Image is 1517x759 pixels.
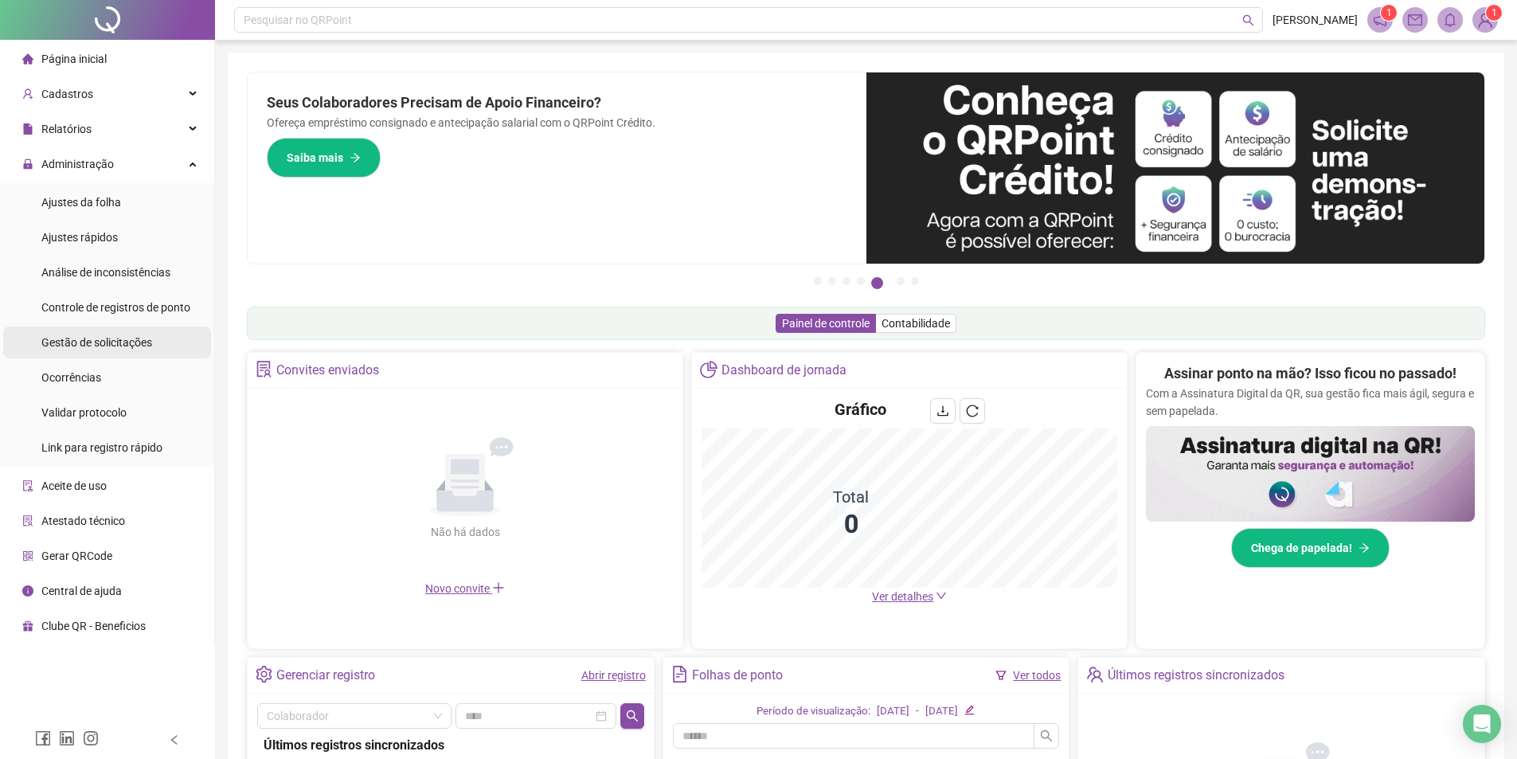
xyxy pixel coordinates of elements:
span: Análise de inconsistências [41,266,170,279]
span: Clube QR - Beneficios [41,620,146,632]
span: search [1040,730,1053,742]
button: 2 [828,277,836,285]
span: Página inicial [41,53,107,65]
sup: Atualize o seu contato no menu Meus Dados [1486,5,1502,21]
span: arrow-right [1359,542,1370,554]
div: Não há dados [392,523,538,541]
span: Ver detalhes [872,590,933,603]
span: Ajustes rápidos [41,231,118,244]
span: 1 [1386,7,1392,18]
h4: Gráfico [835,398,886,421]
sup: 1 [1381,5,1397,21]
span: Gestão de solicitações [41,336,152,349]
span: user-add [22,88,33,100]
button: 3 [843,277,850,285]
span: setting [256,666,272,683]
span: gift [22,620,33,632]
span: solution [22,515,33,526]
span: pie-chart [700,361,717,378]
div: - [916,703,919,720]
span: Controle de registros de ponto [41,301,190,314]
a: Ver todos [1013,669,1061,682]
p: Com a Assinatura Digital da QR, sua gestão fica mais ágil, segura e sem papelada. [1146,385,1475,420]
div: Últimos registros sincronizados [264,735,638,755]
span: Relatórios [41,123,92,135]
span: team [1086,666,1103,683]
div: Últimos registros sincronizados [1108,662,1284,689]
span: bell [1443,13,1457,27]
span: Link para registro rápido [41,441,162,454]
span: home [22,53,33,65]
span: down [936,590,947,601]
span: Cadastros [41,88,93,100]
span: qrcode [22,550,33,561]
div: [DATE] [925,703,958,720]
span: filter [995,670,1007,681]
span: Painel de controle [782,317,870,330]
span: file-text [671,666,688,683]
span: linkedin [59,730,75,746]
span: mail [1408,13,1422,27]
span: Chega de papelada! [1251,539,1352,557]
span: Administração [41,158,114,170]
span: reload [966,405,979,417]
div: Dashboard de jornada [721,357,846,384]
span: search [626,710,639,722]
span: Validar protocolo [41,406,127,419]
span: instagram [83,730,99,746]
span: Central de ajuda [41,585,122,597]
span: search [1242,14,1254,26]
div: Folhas de ponto [692,662,783,689]
button: 6 [897,277,905,285]
span: Aceite de uso [41,479,107,492]
span: Novo convite [425,582,505,595]
h2: Assinar ponto na mão? Isso ficou no passado! [1164,362,1456,385]
a: Abrir registro [581,669,646,682]
span: Ajustes da folha [41,196,121,209]
span: edit [964,705,975,715]
span: notification [1373,13,1387,27]
button: Saiba mais [267,138,381,178]
button: Chega de papelada! [1231,528,1390,568]
span: Contabilidade [882,317,950,330]
span: solution [256,361,272,378]
span: Ocorrências [41,371,101,384]
p: Ofereça empréstimo consignado e antecipação salarial com o QRPoint Crédito. [267,114,847,131]
div: Gerenciar registro [276,662,375,689]
h2: Seus Colaboradores Precisam de Apoio Financeiro? [267,92,847,114]
span: info-circle [22,585,33,597]
div: [DATE] [877,703,909,720]
img: banner%2F11e687cd-1386-4cbd-b13b-7bd81425532d.png [866,72,1485,264]
button: 1 [814,277,822,285]
span: file [22,123,33,135]
img: banner%2F02c71560-61a6-44d4-94b9-c8ab97240462.png [1146,426,1475,522]
span: lock [22,158,33,170]
div: Período de visualização: [757,703,870,720]
img: 91023 [1473,8,1497,32]
span: arrow-right [350,152,361,163]
span: plus [492,581,505,594]
div: Convites enviados [276,357,379,384]
span: facebook [35,730,51,746]
span: Atestado técnico [41,514,125,527]
span: 1 [1492,7,1497,18]
span: Gerar QRCode [41,550,112,562]
button: 4 [857,277,865,285]
button: 7 [911,277,919,285]
span: download [936,405,949,417]
span: [PERSON_NAME] [1273,11,1358,29]
a: Ver detalhes down [872,590,947,603]
div: Open Intercom Messenger [1463,705,1501,743]
span: left [169,734,180,745]
span: audit [22,480,33,491]
span: Saiba mais [287,149,343,166]
button: 5 [871,277,883,289]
